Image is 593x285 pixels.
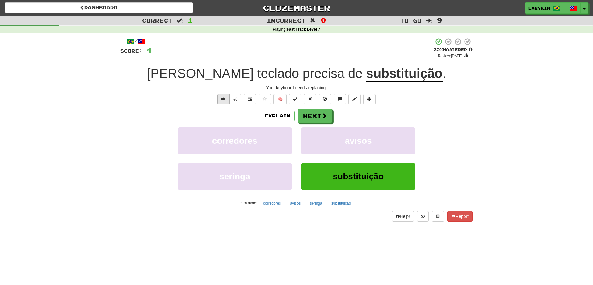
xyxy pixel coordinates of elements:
[321,16,326,24] span: 0
[261,111,295,121] button: Explain
[287,199,304,208] button: avisos
[437,16,442,24] span: 9
[400,17,422,23] span: To go
[304,94,316,104] button: Reset to 0% Mastered (alt+r)
[319,94,331,104] button: Ignore sentence (alt+i)
[301,163,415,190] button: substituição
[178,163,292,190] button: seringa
[366,66,442,82] u: substituição
[417,211,429,222] button: Round history (alt+y)
[257,66,299,81] span: teclado
[146,46,152,54] span: 4
[260,199,284,208] button: corredores
[147,66,254,81] span: [PERSON_NAME]
[188,16,193,24] span: 1
[229,94,241,104] button: ½
[287,27,320,32] strong: Fast Track Level 7
[212,136,257,146] span: corredores
[178,127,292,154] button: corredores
[363,94,376,104] button: Add to collection (alt+a)
[434,47,473,53] div: Mastered
[443,66,446,81] span: .
[447,211,473,222] button: Report
[120,85,473,91] div: Your keyboard needs replacing.
[219,172,250,181] span: seringa
[120,48,143,53] span: Score:
[289,94,301,104] button: Set this sentence to 100% Mastered (alt+m)
[525,2,581,14] a: larykin /
[334,94,346,104] button: Discuss sentence (alt+u)
[306,199,325,208] button: seringa
[333,172,384,181] span: substituição
[434,47,443,52] span: 25 %
[301,127,415,154] button: avisos
[244,94,256,104] button: Show image (alt+x)
[303,66,344,81] span: precisa
[177,18,183,23] span: :
[328,199,354,208] button: substituição
[120,38,152,45] div: /
[298,109,332,123] button: Next
[259,94,271,104] button: Favorite sentence (alt+f)
[238,201,257,205] small: Learn more:
[426,18,433,23] span: :
[310,18,317,23] span: :
[348,66,363,81] span: de
[273,94,287,104] button: 🧠
[392,211,414,222] button: Help!
[438,54,463,58] small: Review: [DATE]
[267,17,306,23] span: Incorrect
[528,5,550,11] span: larykin
[564,5,567,9] span: /
[217,94,230,104] button: Play sentence audio (ctl+space)
[142,17,172,23] span: Correct
[348,94,361,104] button: Edit sentence (alt+d)
[202,2,391,13] a: Clozemaster
[5,2,193,13] a: Dashboard
[345,136,372,146] span: avisos
[216,94,241,104] div: Text-to-speech controls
